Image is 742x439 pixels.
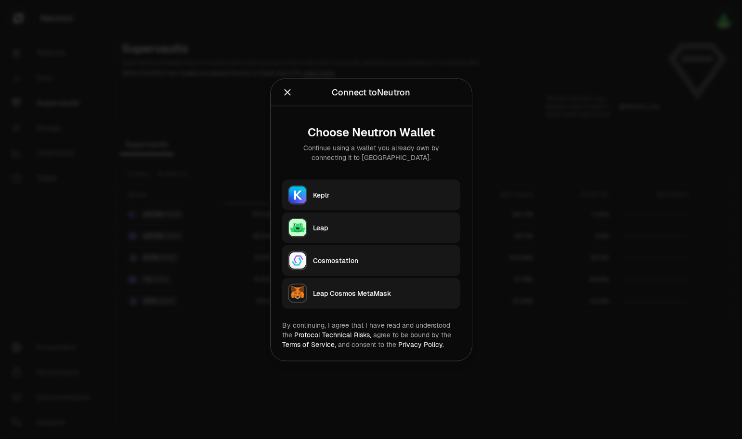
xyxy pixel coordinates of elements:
div: Continue using a wallet you already own by connecting it to [GEOGRAPHIC_DATA]. [290,143,453,162]
button: KeplrKeplr [282,179,460,210]
img: Keplr [289,186,306,203]
div: By continuing, I agree that I have read and understood the agree to be bound by the and consent t... [282,320,460,349]
button: Close [282,85,293,99]
a: Privacy Policy. [398,340,444,348]
div: Leap [313,223,455,232]
div: Leap Cosmos MetaMask [313,288,455,298]
div: Connect to Neutron [332,85,410,99]
div: Cosmostation [313,255,455,265]
img: Leap [289,219,306,236]
button: Leap Cosmos MetaMaskLeap Cosmos MetaMask [282,278,460,308]
button: LeapLeap [282,212,460,243]
img: Cosmostation [289,252,306,269]
a: Terms of Service, [282,340,336,348]
div: Keplr [313,190,455,200]
div: Choose Neutron Wallet [290,125,453,139]
a: Protocol Technical Risks, [294,330,371,339]
img: Leap Cosmos MetaMask [289,284,306,302]
button: CosmostationCosmostation [282,245,460,276]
